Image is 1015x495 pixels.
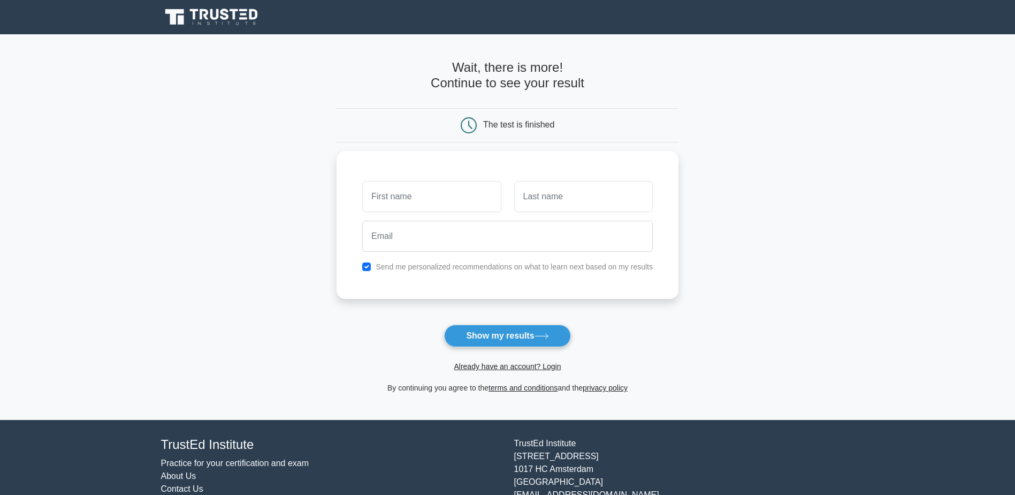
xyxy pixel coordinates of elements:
div: The test is finished [483,120,554,129]
h4: Wait, there is more! Continue to see your result [337,60,678,91]
a: privacy policy [583,384,628,392]
h4: TrustEd Institute [161,437,501,453]
label: Send me personalized recommendations on what to learn next based on my results [376,262,653,271]
a: About Us [161,471,196,481]
input: Email [362,221,653,252]
input: First name [362,181,501,212]
a: Already have an account? Login [454,362,561,371]
a: Practice for your certification and exam [161,459,309,468]
div: By continuing you agree to the and the [330,381,685,394]
input: Last name [514,181,653,212]
a: terms and conditions [489,384,558,392]
button: Show my results [444,325,570,347]
a: Contact Us [161,484,203,493]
